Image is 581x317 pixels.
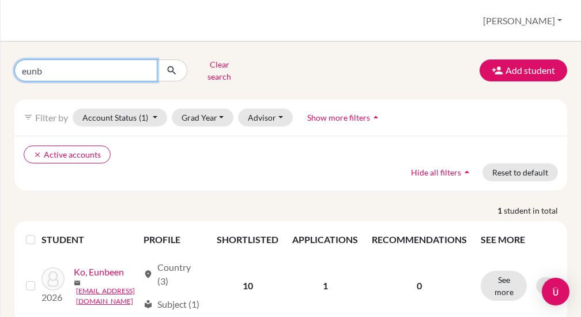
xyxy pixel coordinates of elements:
[172,109,234,126] button: Grad Year
[76,286,138,307] a: [EMAIL_ADDRESS][DOMAIN_NAME]
[144,260,203,288] div: Country (3)
[474,226,563,253] th: SEE MORE
[41,290,65,304] p: 2026
[73,109,167,126] button: Account Status(1)
[144,300,153,309] span: local_library
[480,59,567,81] button: Add student
[144,297,199,311] div: Subject (1)
[24,146,111,163] button: clearActive accounts
[461,166,473,178] i: arrow_drop_up
[41,226,137,253] th: STUDENT
[41,267,65,290] img: Ko, Eunbeen
[144,270,153,279] span: location_on
[401,163,482,181] button: Hide all filtersarrow_drop_up
[504,204,567,217] span: student in total
[74,265,124,279] a: Ko, Eunbeen
[33,151,41,159] i: clear
[297,109,391,126] button: Show more filtersarrow_drop_up
[411,167,461,177] span: Hide all filters
[307,113,370,122] span: Show more filters
[372,279,467,293] p: 0
[542,278,569,305] div: Open Intercom Messenger
[14,59,157,81] input: Find student by name...
[482,163,558,181] button: Reset to default
[497,204,504,217] strong: 1
[370,111,382,123] i: arrow_drop_up
[139,113,148,122] span: (1)
[187,55,251,85] button: Clear search
[238,109,293,126] button: Advisor
[137,226,210,253] th: PROFILE
[210,226,285,253] th: SHORTLISTED
[285,226,365,253] th: APPLICATIONS
[478,10,567,32] button: [PERSON_NAME]
[481,271,527,301] button: See more
[24,113,33,122] i: filter_list
[74,279,81,286] span: mail
[365,226,474,253] th: RECOMMENDATIONS
[35,112,68,123] span: Filter by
